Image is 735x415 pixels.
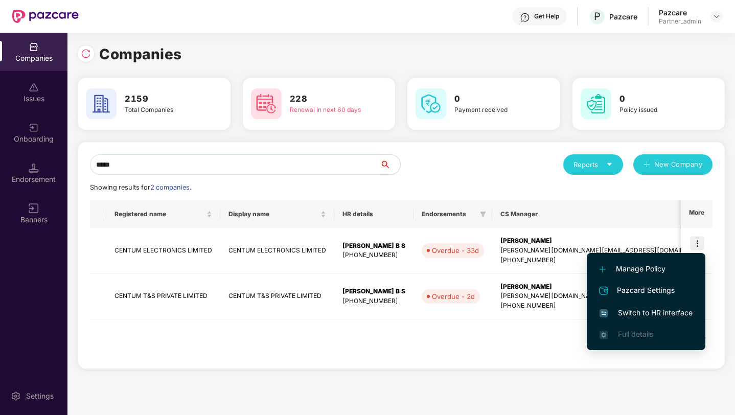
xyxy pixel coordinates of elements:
h1: Companies [99,43,182,65]
img: icon [690,236,704,250]
div: Total Companies [125,105,201,115]
div: [PERSON_NAME] [500,282,707,292]
div: [PERSON_NAME] [500,236,707,246]
span: plus [644,161,650,169]
img: svg+xml;base64,PHN2ZyB4bWxucz0iaHR0cDovL3d3dy53My5vcmcvMjAwMC9zdmciIHdpZHRoPSI2MCIgaGVpZ2h0PSI2MC... [416,88,446,119]
span: filter [478,208,488,220]
span: Endorsements [422,210,476,218]
button: search [379,154,401,175]
img: svg+xml;base64,PHN2ZyB4bWxucz0iaHR0cDovL3d3dy53My5vcmcvMjAwMC9zdmciIHdpZHRoPSI2MCIgaGVpZ2h0PSI2MC... [581,88,611,119]
div: Pazcare [609,12,637,21]
img: svg+xml;base64,PHN2ZyB3aWR0aD0iMTYiIGhlaWdodD0iMTYiIHZpZXdCb3g9IjAgMCAxNiAxNiIgZmlsbD0ibm9uZSIgeG... [29,203,39,214]
th: HR details [334,200,414,228]
img: svg+xml;base64,PHN2ZyB4bWxucz0iaHR0cDovL3d3dy53My5vcmcvMjAwMC9zdmciIHdpZHRoPSIyNCIgaGVpZ2h0PSIyNC... [598,285,610,297]
div: Pazcare [659,8,701,17]
img: svg+xml;base64,PHN2ZyB4bWxucz0iaHR0cDovL3d3dy53My5vcmcvMjAwMC9zdmciIHdpZHRoPSI2MCIgaGVpZ2h0PSI2MC... [251,88,282,119]
img: svg+xml;base64,PHN2ZyBpZD0iU2V0dGluZy0yMHgyMCIgeG1sbnM9Imh0dHA6Ly93d3cudzMub3JnLzIwMDAvc3ZnIiB3aW... [11,391,21,401]
span: Switch to HR interface [600,307,693,318]
th: Display name [220,200,334,228]
span: filter [480,211,486,217]
div: Overdue - 33d [432,245,479,256]
img: svg+xml;base64,PHN2ZyB4bWxucz0iaHR0cDovL3d3dy53My5vcmcvMjAwMC9zdmciIHdpZHRoPSIxNiIgaGVpZ2h0PSIxNi... [600,309,608,317]
th: Registered name [106,200,220,228]
div: Settings [23,391,57,401]
span: caret-down [606,161,613,168]
img: svg+xml;base64,PHN2ZyBpZD0iRHJvcGRvd24tMzJ4MzIiIHhtbG5zPSJodHRwOi8vd3d3LnczLm9yZy8yMDAwL3N2ZyIgd2... [713,12,721,20]
div: Reports [573,159,613,170]
img: svg+xml;base64,PHN2ZyBpZD0iSXNzdWVzX2Rpc2FibGVkIiB4bWxucz0iaHR0cDovL3d3dy53My5vcmcvMjAwMC9zdmciIH... [29,82,39,93]
h3: 228 [290,93,366,106]
td: CENTUM T&S PRIVATE LIMITED [106,274,220,320]
div: [PHONE_NUMBER] [500,256,707,265]
h3: 0 [619,93,696,106]
img: svg+xml;base64,PHN2ZyB4bWxucz0iaHR0cDovL3d3dy53My5vcmcvMjAwMC9zdmciIHdpZHRoPSIxNi4zNjMiIGhlaWdodD... [600,331,608,339]
span: Pazcard Settings [600,285,693,297]
div: Renewal in next 60 days [290,105,366,115]
button: plusNew Company [633,154,713,175]
div: [PHONE_NUMBER] [500,301,707,311]
span: Registered name [114,210,204,218]
th: More [681,200,713,228]
div: Get Help [534,12,559,20]
span: Display name [228,210,318,218]
h3: 2159 [125,93,201,106]
span: search [379,160,400,169]
div: Payment received [454,105,531,115]
div: [PHONE_NUMBER] [342,296,405,306]
img: svg+xml;base64,PHN2ZyB4bWxucz0iaHR0cDovL3d3dy53My5vcmcvMjAwMC9zdmciIHdpZHRoPSI2MCIgaGVpZ2h0PSI2MC... [86,88,117,119]
div: [PERSON_NAME] B S [342,241,405,251]
span: 2 companies. [150,183,191,191]
img: svg+xml;base64,PHN2ZyB3aWR0aD0iMTQuNSIgaGVpZ2h0PSIxNC41IiB2aWV3Qm94PSIwIDAgMTYgMTYiIGZpbGw9Im5vbm... [29,163,39,173]
td: CENTUM ELECTRONICS LIMITED [220,228,334,274]
img: svg+xml;base64,PHN2ZyBpZD0iSGVscC0zMngzMiIgeG1sbnM9Imh0dHA6Ly93d3cudzMub3JnLzIwMDAvc3ZnIiB3aWR0aD... [520,12,530,22]
div: [PERSON_NAME] B S [342,287,405,296]
img: New Pazcare Logo [12,10,79,23]
div: Partner_admin [659,17,701,26]
img: svg+xml;base64,PHN2ZyB3aWR0aD0iMjAiIGhlaWdodD0iMjAiIHZpZXdCb3g9IjAgMCAyMCAyMCIgZmlsbD0ibm9uZSIgeG... [29,123,39,133]
div: [PHONE_NUMBER] [342,250,405,260]
div: Overdue - 2d [432,291,475,302]
span: CS Manager [500,210,699,218]
div: Policy issued [619,105,696,115]
td: CENTUM ELECTRONICS LIMITED [106,228,220,274]
span: Showing results for [90,183,191,191]
div: [PERSON_NAME][DOMAIN_NAME][EMAIL_ADDRESS][DOMAIN_NAME] [500,246,707,256]
div: [PERSON_NAME][DOMAIN_NAME][EMAIL_ADDRESS][DOMAIN_NAME] [500,291,707,301]
span: Manage Policy [600,263,693,274]
span: Full details [618,330,653,338]
img: svg+xml;base64,PHN2ZyBpZD0iQ29tcGFuaWVzIiB4bWxucz0iaHR0cDovL3d3dy53My5vcmcvMjAwMC9zdmciIHdpZHRoPS... [29,42,39,52]
td: CENTUM T&S PRIVATE LIMITED [220,274,334,320]
span: P [594,10,601,22]
img: svg+xml;base64,PHN2ZyB4bWxucz0iaHR0cDovL3d3dy53My5vcmcvMjAwMC9zdmciIHdpZHRoPSIxMi4yMDEiIGhlaWdodD... [600,266,606,272]
h3: 0 [454,93,531,106]
img: svg+xml;base64,PHN2ZyBpZD0iUmVsb2FkLTMyeDMyIiB4bWxucz0iaHR0cDovL3d3dy53My5vcmcvMjAwMC9zdmciIHdpZH... [81,49,91,59]
span: New Company [654,159,703,170]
